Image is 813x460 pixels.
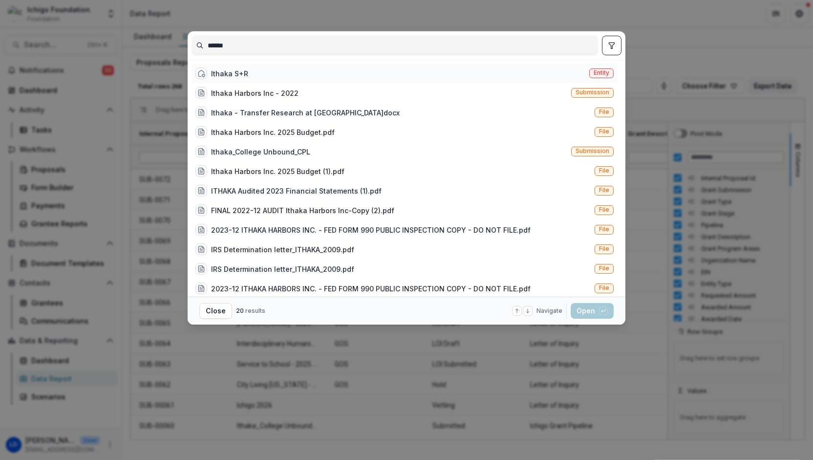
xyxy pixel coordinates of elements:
div: Ithaka Harbors Inc. 2025 Budget (1).pdf [211,166,344,176]
span: Submission [576,89,609,96]
div: Ithaka S+R [211,68,248,79]
span: results [245,307,265,314]
div: IRS Determination letter_ITHAKA_2009.pdf [211,244,354,255]
span: File [599,285,609,291]
span: File [599,245,609,252]
span: File [599,128,609,135]
span: File [599,226,609,233]
div: FINAL 2022-12 AUDIT Ithaka Harbors Inc-Copy (2).pdf [211,205,394,216]
span: File [599,206,609,213]
span: Entity [594,69,609,76]
div: IRS Determination letter_ITHAKA_2009.pdf [211,264,354,274]
button: Open [571,303,614,319]
span: Navigate [536,307,562,315]
span: File [599,187,609,194]
div: Ithaka Harbors Inc. 2025 Budget.pdf [211,127,335,137]
span: 20 [236,307,244,314]
div: 2023-12 ITHAKA HARBORS INC. - FED FORM 990 PUBLIC INSPECTION COPY - DO NOT FILE.pdf [211,225,531,235]
span: File [599,265,609,272]
button: toggle filters [602,36,621,55]
div: Ithaka Harbors Inc - 2022 [211,88,299,98]
span: File [599,109,609,115]
div: Ithaka - Transfer Research at [GEOGRAPHIC_DATA]docx [211,108,400,118]
span: File [599,167,609,174]
div: Ithaka_College Unbound_CPL [211,147,310,157]
span: Submission [576,148,609,154]
button: Close [199,303,232,319]
div: ITHAKA Audited 2023 Financial Statements (1).pdf [211,186,382,196]
div: 2023-12 ITHAKA HARBORS INC. - FED FORM 990 PUBLIC INSPECTION COPY - DO NOT FILE.pdf [211,284,531,294]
